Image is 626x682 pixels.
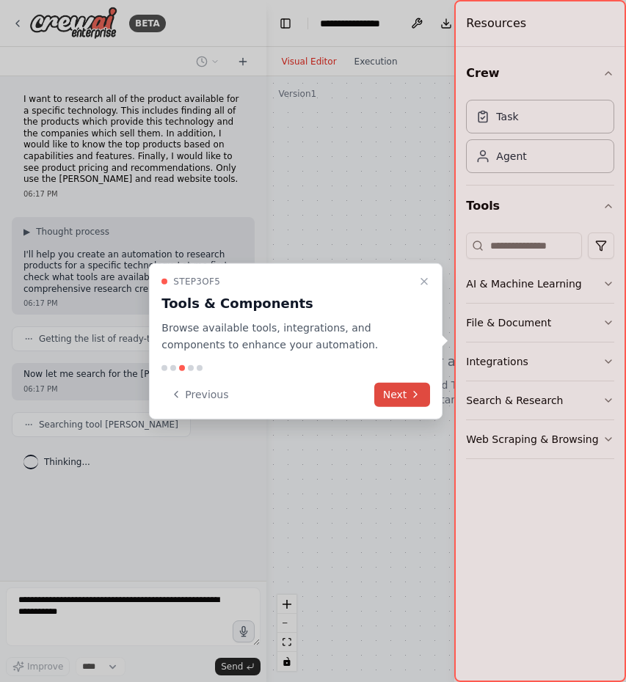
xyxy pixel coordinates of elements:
span: Step 3 of 5 [173,276,220,287]
button: Close walkthrough [415,273,433,290]
button: Hide left sidebar [275,13,296,34]
h3: Tools & Components [161,293,412,314]
p: Browse available tools, integrations, and components to enhance your automation. [161,320,412,353]
button: Next [374,382,431,406]
button: Previous [161,382,237,406]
